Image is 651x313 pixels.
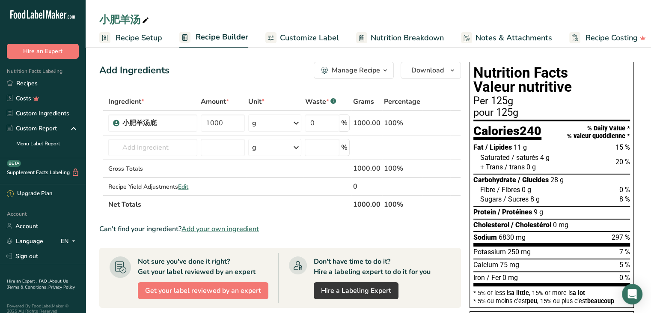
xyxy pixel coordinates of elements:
div: * 5% ou moins c’est , 15% ou plus c’est [473,298,630,304]
th: 100% [382,195,422,213]
span: 0 % [619,186,630,194]
span: Potassium [473,248,506,256]
div: Not sure you've done it right? Get your label reviewed by an expert [138,256,256,277]
span: 6830 mg [499,233,526,241]
span: peu [527,298,537,304]
div: pour 125g [473,108,630,118]
span: + Trans [480,163,503,171]
div: Upgrade Plan [7,190,52,198]
span: 250 mg [508,248,531,256]
a: About Us . [7,278,68,290]
span: 75 mg [500,261,519,269]
span: a lot [573,289,585,296]
span: beaucoup [587,298,614,304]
div: 100% [384,163,420,174]
span: 0 mg [553,221,568,229]
span: Edit [178,183,188,191]
span: 8 g [530,195,540,203]
button: Download [401,62,461,79]
span: 20 % [615,158,630,166]
button: Get your label reviewed by an expert [138,282,268,299]
h1: Nutrition Facts Valeur nutritive [473,66,630,94]
div: 100% [384,118,420,128]
div: Waste [305,96,336,107]
span: Recipe Setup [116,32,162,44]
div: % Daily Value * % valeur quotidienne * [567,125,630,140]
span: Get your label reviewed by an expert [145,286,261,296]
a: Privacy Policy [48,284,75,290]
span: Fat [473,143,484,151]
span: Calcium [473,261,498,269]
span: 15 % [615,143,630,151]
span: Nutrition Breakdown [371,32,444,44]
span: Protein [473,208,496,216]
a: Hire a Labeling Expert [314,282,398,299]
span: 9 g [534,208,543,216]
span: / trans [505,163,525,171]
span: Download [411,65,444,75]
span: / Protéines [498,208,532,216]
span: 240 [520,123,541,138]
span: 297 % [612,233,630,241]
section: * 5% or less is , 15% or more is [473,286,630,304]
span: Amount [201,96,229,107]
span: Unit [248,96,265,107]
a: Hire an Expert . [7,278,37,284]
span: Add your own ingredient [181,224,259,234]
div: 小肥羊汤底 [122,118,192,128]
div: Per 125g [473,96,630,106]
div: 1000.00 [353,118,380,128]
span: Fibre [480,186,495,194]
div: Recipe Yield Adjustments [108,182,197,191]
span: / Cholestérol [511,221,551,229]
span: 28 g [550,176,564,184]
span: 0 g [526,163,536,171]
span: Saturated [480,153,510,162]
span: 7 % [619,248,630,256]
span: Recipe Builder [196,31,248,43]
span: / Fibres [497,186,520,194]
div: 1000.00 [353,163,380,174]
div: Can't find your ingredient? [99,224,461,234]
div: 0 [353,181,380,192]
a: Recipe Builder [179,27,248,48]
div: Open Intercom Messenger [622,284,642,304]
span: 11 g [514,143,527,151]
div: Calories [473,125,541,141]
div: g [252,142,256,153]
span: Ingredient [108,96,144,107]
span: / Fer [487,274,501,282]
a: Recipe Setup [99,28,162,48]
span: / saturés [511,153,538,162]
span: Notes & Attachments [476,32,552,44]
span: Iron [473,274,485,282]
span: Carbohydrate [473,176,516,184]
a: Language [7,234,43,249]
span: Cholesterol [473,221,509,229]
button: Hire an Expert [7,44,79,59]
span: 4 g [540,153,550,162]
div: Add Ingredients [99,63,169,78]
a: Notes & Attachments [461,28,552,48]
span: / Sucres [503,195,529,203]
span: Recipe Costing [586,32,638,44]
div: g [252,118,256,128]
div: Gross Totals [108,164,197,173]
span: a little [511,289,529,296]
a: Nutrition Breakdown [356,28,444,48]
span: 0 mg [502,274,518,282]
span: 0 % [619,274,630,282]
span: 0 g [522,186,531,194]
th: Net Totals [107,195,351,213]
span: 5 % [619,261,630,269]
span: Grams [353,96,374,107]
span: / Glucides [518,176,549,184]
div: 小肥羊汤 [99,12,151,27]
span: Sodium [473,233,497,241]
input: Add Ingredient [108,139,197,156]
span: Customize Label [280,32,339,44]
div: Manage Recipe [332,65,380,75]
a: FAQ . [39,278,49,284]
span: Sugars [480,195,502,203]
div: Don't have time to do it? Hire a labeling expert to do it for you [314,256,431,277]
